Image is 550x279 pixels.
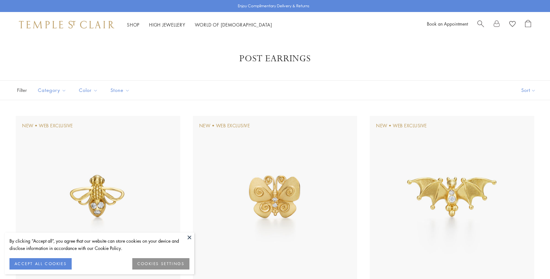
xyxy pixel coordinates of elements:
a: ShopShop [127,21,140,28]
span: Stone [107,86,135,94]
img: Temple St. Clair [19,21,114,28]
a: Search [477,20,484,29]
a: World of [DEMOGRAPHIC_DATA]World of [DEMOGRAPHIC_DATA] [195,21,272,28]
span: Color [76,86,103,94]
button: Stone [106,83,135,97]
a: View Wishlist [509,20,516,29]
button: ACCEPT ALL COOKIES [9,258,72,270]
button: Category [33,83,71,97]
h1: Post Earrings [25,53,525,64]
a: Open Shopping Bag [525,20,531,29]
button: Show sort by [507,81,550,100]
span: Category [35,86,71,94]
div: New • Web Exclusive [199,122,250,129]
button: Color [74,83,103,97]
button: COOKIES SETTINGS [132,258,189,270]
nav: Main navigation [127,21,272,29]
a: High JewelleryHigh Jewellery [149,21,185,28]
iframe: Gorgias live chat messenger [518,249,544,273]
p: Enjoy Complimentary Delivery & Returns [238,3,309,9]
div: New • Web Exclusive [376,122,427,129]
div: By clicking “Accept all”, you agree that our website can store cookies on your device and disclos... [9,237,189,252]
div: New • Web Exclusive [22,122,73,129]
a: Book an Appointment [427,21,468,27]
